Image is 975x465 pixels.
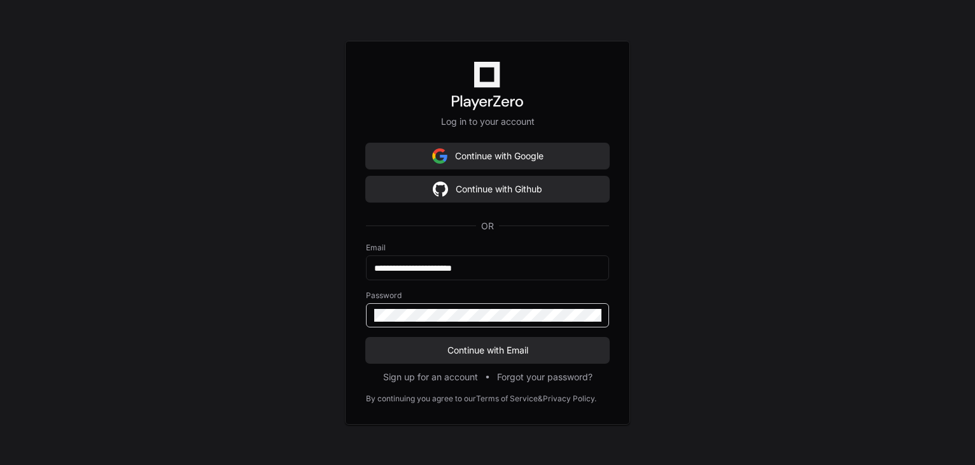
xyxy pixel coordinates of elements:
div: & [538,394,543,404]
button: Continue with Google [366,143,609,169]
label: Password [366,290,609,301]
button: Forgot your password? [497,371,593,383]
button: Sign up for an account [383,371,478,383]
button: Continue with Github [366,176,609,202]
img: Sign in with google [432,143,447,169]
span: OR [476,220,499,232]
div: By continuing you agree to our [366,394,476,404]
p: Log in to your account [366,115,609,128]
span: Continue with Email [366,344,609,357]
img: Sign in with google [433,176,448,202]
label: Email [366,243,609,253]
button: Continue with Email [366,338,609,363]
a: Privacy Policy. [543,394,596,404]
a: Terms of Service [476,394,538,404]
